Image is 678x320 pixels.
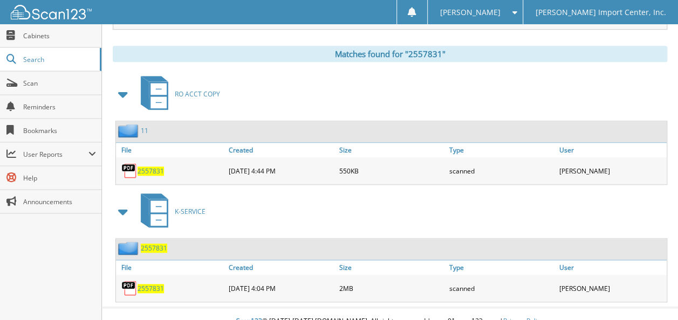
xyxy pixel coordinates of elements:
[23,55,94,64] span: Search
[113,46,667,62] div: Matches found for "2557831"
[226,160,336,182] div: [DATE] 4:44 PM
[226,277,336,299] div: [DATE] 4:04 PM
[121,163,138,179] img: PDF.png
[175,89,220,99] span: RO ACCT COPY
[23,173,96,183] span: Help
[138,284,164,293] a: 2557831
[336,277,446,299] div: 2MB
[557,277,667,299] div: [PERSON_NAME]
[336,160,446,182] div: 550KB
[23,197,96,206] span: Announcements
[138,166,164,176] a: 2557831
[440,9,500,16] span: [PERSON_NAME]
[23,79,96,88] span: Scan
[226,143,336,157] a: Created
[226,260,336,275] a: Created
[23,102,96,112] span: Reminders
[11,5,92,19] img: scan123-logo-white.svg
[624,268,678,320] iframe: Chat Widget
[23,126,96,135] span: Bookmarks
[23,150,88,159] span: User Reports
[557,260,667,275] a: User
[336,143,446,157] a: Size
[116,143,226,157] a: File
[134,73,220,115] a: RO ACCT COPY
[23,31,96,40] span: Cabinets
[141,244,167,253] a: 2557831
[134,190,206,233] a: K-SERVICE
[121,280,138,296] img: PDF.png
[557,160,667,182] div: [PERSON_NAME]
[557,143,667,157] a: User
[447,160,557,182] div: scanned
[118,124,141,137] img: folder2.png
[447,277,557,299] div: scanned
[141,126,148,135] a: 11
[535,9,666,16] span: [PERSON_NAME] Import Center, Inc.
[447,260,557,275] a: Type
[116,260,226,275] a: File
[336,260,446,275] a: Size
[175,207,206,216] span: K-SERVICE
[447,143,557,157] a: Type
[118,241,141,255] img: folder2.png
